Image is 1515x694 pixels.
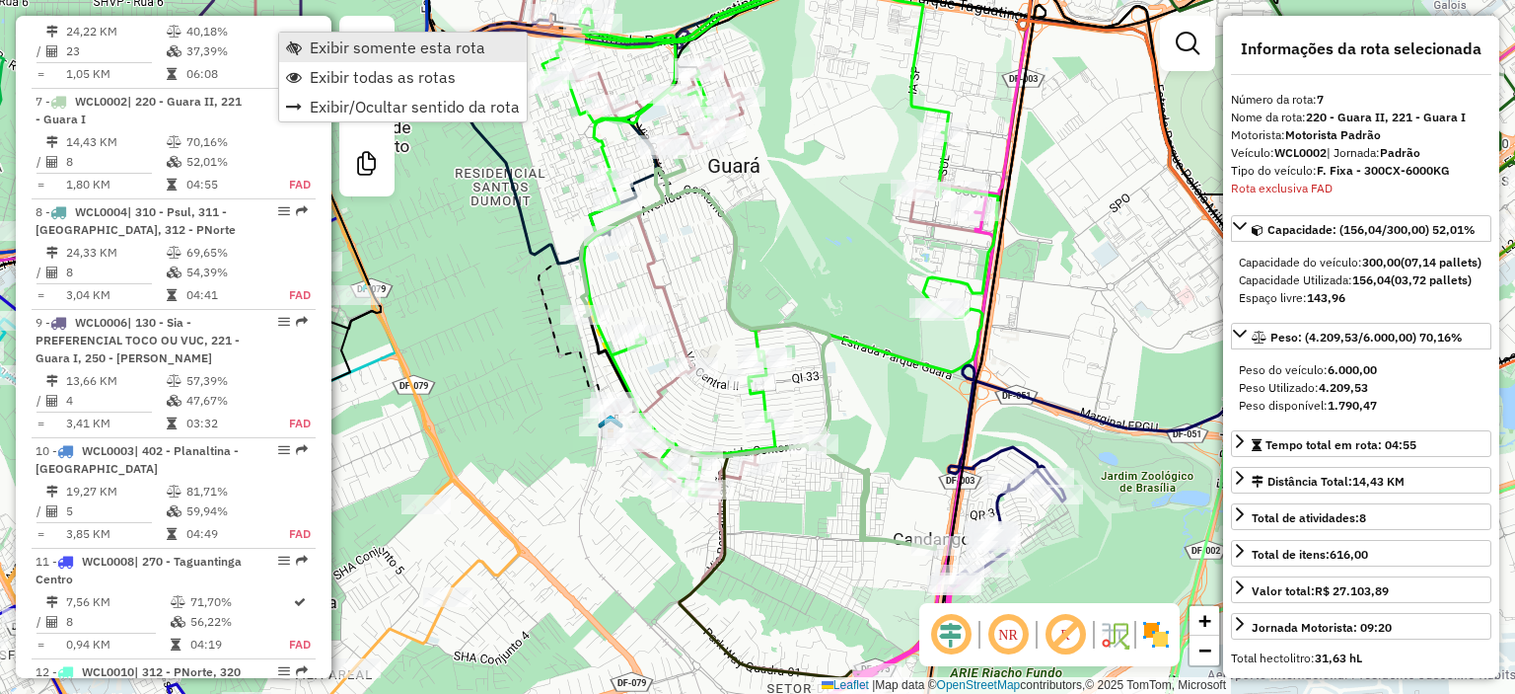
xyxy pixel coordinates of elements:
[296,316,308,328] em: Rota exportada
[167,486,181,498] i: % de utilização do peso
[36,554,242,586] span: | 270 - Taguantinga Centro
[1231,126,1491,144] div: Motorista:
[1239,362,1377,377] span: Peso do veículo:
[36,443,239,476] span: | 402 - Planaltina - [GEOGRAPHIC_DATA]
[167,418,177,429] i: Tempo total em rota
[75,204,127,219] span: WCL0004
[75,94,127,109] span: WCL0002
[171,639,180,651] i: Tempo total em rota
[65,414,166,433] td: 3,41 KM
[1239,379,1483,397] div: Peso Utilizado:
[171,616,185,628] i: % de utilização da cubagem
[46,375,58,387] i: Distância Total
[1328,398,1377,413] strong: 1.790,47
[1231,323,1491,349] a: Peso: (4.209,53/6.000,00) 70,16%
[1190,636,1219,665] a: Zoom out
[1252,510,1366,525] span: Total de atividades:
[36,501,45,521] td: /
[82,443,134,458] span: WCL0003
[1330,547,1368,562] strong: 616,00
[1401,255,1481,270] strong: (07,14 pallets)
[267,524,312,544] td: FAD
[46,486,58,498] i: Distância Total
[46,616,58,628] i: Total de Atividades
[65,243,166,263] td: 24,33 KM
[817,677,1231,694] div: Map data © contributors,© 2025 TomTom, Microsoft
[1231,91,1491,109] div: Número da rota:
[185,175,267,194] td: 04:55
[36,204,236,237] span: | 310 - Psul, 311 - [GEOGRAPHIC_DATA], 312 - PNorte
[1198,638,1211,662] span: −
[75,315,127,330] span: WCL0006
[82,554,134,569] span: WCL0008
[1359,510,1366,525] strong: 8
[36,612,45,632] td: /
[65,501,166,521] td: 5
[278,205,290,217] em: Opções
[185,243,267,263] td: 69,65%
[278,555,290,567] em: Opções
[36,204,236,237] span: 8 -
[65,592,170,612] td: 7,56 KM
[278,444,290,456] em: Opções
[65,41,166,61] td: 23
[1267,222,1476,237] span: Capacidade: (156,04/300,00) 52,01%
[1362,255,1401,270] strong: 300,00
[1231,540,1491,567] a: Total de itens:616,00
[1231,246,1491,315] div: Capacidade: (156,04/300,00) 52,01%
[167,26,181,38] i: % de utilização do peso
[46,267,58,278] i: Total de Atividades
[1231,467,1491,494] a: Distância Total:14,43 KM
[185,524,267,544] td: 04:49
[171,596,185,608] i: % de utilização do peso
[167,179,177,191] i: Tempo total em rota
[65,22,166,41] td: 24,22 KM
[279,33,527,62] li: Exibir somente esta rota
[36,285,45,305] td: =
[65,612,170,632] td: 8
[598,414,623,439] img: 114 UDC WCL Guará
[1198,608,1211,633] span: +
[82,664,134,679] span: WCL0010
[65,371,166,391] td: 13,66 KM
[927,611,974,658] span: Ocultar deslocamento
[1317,163,1450,178] strong: F. Fixa - 300CX-6000KG
[1231,577,1491,603] a: Valor total:R$ 27.103,89
[46,45,58,57] i: Total de Atividades
[1285,127,1381,142] strong: Motorista Padrão
[46,505,58,517] i: Total de Atividades
[347,24,387,68] a: Nova sessão e pesquisa
[296,665,308,677] em: Rota exportada
[189,592,288,612] td: 71,70%
[1317,92,1324,107] strong: 7
[65,263,166,282] td: 8
[167,267,181,278] i: % de utilização da cubagem
[1391,272,1472,287] strong: (03,72 pallets)
[1252,619,1392,637] div: Jornada Motorista: 09:20
[189,612,288,632] td: 56,22%
[1252,582,1389,600] div: Valor total:
[1380,145,1420,160] strong: Padrão
[1327,145,1420,160] span: | Jornada:
[1231,353,1491,423] div: Peso: (4.209,53/6.000,00) 70,16%
[167,136,181,148] i: % de utilização do peso
[1352,474,1405,489] span: 14,43 KM
[279,62,527,92] li: Exibir todas as rotas
[46,136,58,148] i: Distância Total
[36,524,45,544] td: =
[1239,254,1483,271] div: Capacidade do veículo:
[36,152,45,172] td: /
[1315,583,1389,598] strong: R$ 27.103,89
[36,554,242,586] span: 11 -
[1239,271,1483,289] div: Capacidade Utilizada:
[1319,380,1368,395] strong: 4.209,53
[167,505,181,517] i: % de utilização da cubagem
[937,678,1021,692] a: OpenStreetMap
[872,678,875,692] span: |
[36,94,242,126] span: 7 -
[185,41,267,61] td: 37,39%
[167,45,181,57] i: % de utilização da cubagem
[36,443,239,476] span: 10 -
[278,665,290,677] em: Opções
[822,678,869,692] a: Leaflet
